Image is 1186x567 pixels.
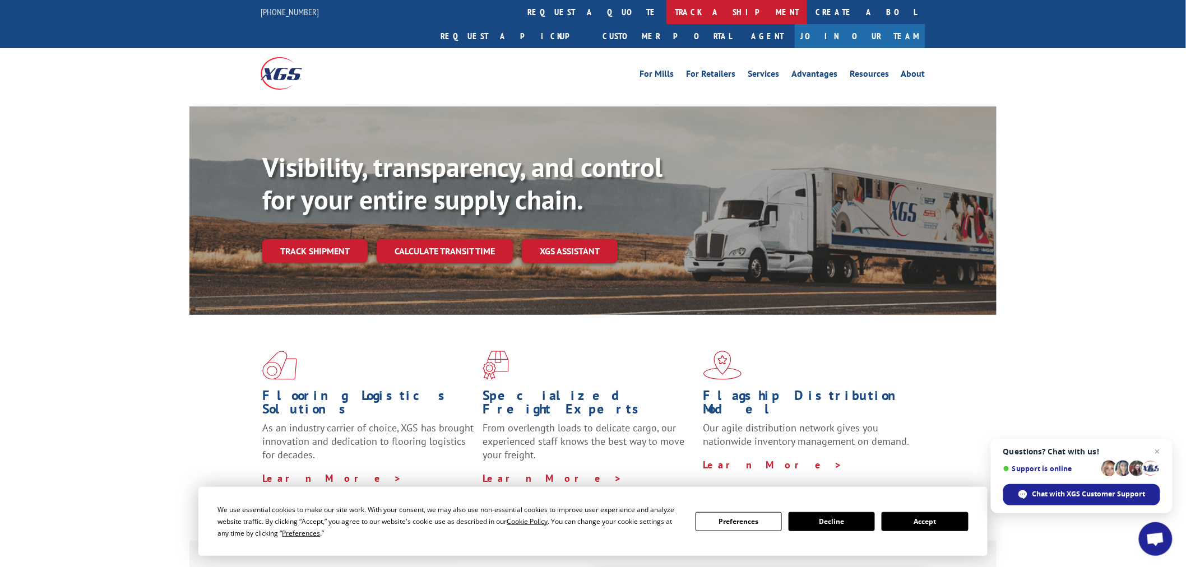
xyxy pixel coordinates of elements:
[1003,447,1160,456] span: Questions? Chat with us!
[507,517,548,526] span: Cookie Policy
[262,150,663,217] b: Visibility, transparency, and control for your entire supply chain.
[748,69,779,82] a: Services
[1003,484,1160,505] div: Chat with XGS Customer Support
[262,421,474,461] span: As an industry carrier of choice, XGS has brought innovation and dedication to flooring logistics...
[882,512,968,531] button: Accept
[696,512,782,531] button: Preferences
[789,512,875,531] button: Decline
[483,351,509,380] img: xgs-icon-focused-on-flooring-red
[198,487,988,556] div: Cookie Consent Prompt
[522,239,618,263] a: XGS ASSISTANT
[703,458,843,471] a: Learn More >
[703,351,742,380] img: xgs-icon-flagship-distribution-model-red
[795,24,925,48] a: Join Our Team
[594,24,740,48] a: Customer Portal
[483,472,622,485] a: Learn More >
[217,504,682,539] div: We use essential cookies to make our site work. With your consent, we may also use non-essential ...
[483,389,694,421] h1: Specialized Freight Experts
[1032,489,1146,499] span: Chat with XGS Customer Support
[686,69,735,82] a: For Retailers
[1151,445,1164,458] span: Close chat
[432,24,594,48] a: Request a pickup
[377,239,513,263] a: Calculate transit time
[703,421,910,448] span: Our agile distribution network gives you nationwide inventory management on demand.
[740,24,795,48] a: Agent
[262,472,402,485] a: Learn More >
[703,389,915,421] h1: Flagship Distribution Model
[262,389,474,421] h1: Flooring Logistics Solutions
[282,528,320,538] span: Preferences
[483,421,694,471] p: From overlength loads to delicate cargo, our experienced staff knows the best way to move your fr...
[791,69,837,82] a: Advantages
[1139,522,1173,556] div: Open chat
[262,239,368,263] a: Track shipment
[1003,464,1097,473] span: Support is online
[850,69,889,82] a: Resources
[262,351,297,380] img: xgs-icon-total-supply-chain-intelligence-red
[901,69,925,82] a: About
[261,6,319,17] a: [PHONE_NUMBER]
[640,69,674,82] a: For Mills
